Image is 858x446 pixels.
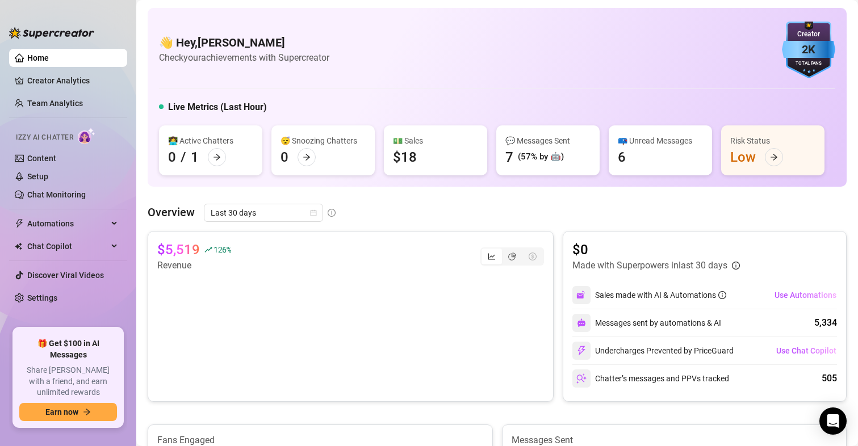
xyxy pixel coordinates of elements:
span: Last 30 days [211,204,316,221]
div: 😴 Snoozing Chatters [281,134,366,147]
a: Setup [27,172,48,181]
button: Use Automations [774,286,837,304]
a: Home [27,53,49,62]
div: 💵 Sales [393,134,478,147]
button: Use Chat Copilot [776,342,837,360]
div: 7 [505,148,513,166]
div: Messages sent by automations & AI [572,314,721,332]
div: 📪 Unread Messages [618,134,703,147]
span: Automations [27,214,108,233]
div: Chatter’s messages and PPVs tracked [572,369,729,388]
article: $5,519 [157,241,200,259]
span: pie-chart [508,253,516,260]
div: (57% by 🤖) [518,150,564,164]
span: 126 % [214,244,231,255]
span: info-circle [718,291,726,299]
div: Total Fans [782,60,835,68]
div: 0 [168,148,176,166]
h5: Live Metrics (Last Hour) [168,100,267,114]
div: Sales made with AI & Automations [595,289,726,301]
div: 👩‍💻 Active Chatters [168,134,253,147]
div: 5,334 [814,316,837,330]
a: Settings [27,293,57,302]
span: arrow-right [770,153,778,161]
div: Open Intercom Messenger [819,407,847,435]
div: 505 [822,372,837,385]
span: Earn now [45,407,78,416]
div: 1 [191,148,199,166]
article: $0 [572,241,740,259]
span: arrow-right [83,408,91,416]
img: logo-BBDzfeDw.svg [9,27,94,39]
div: Creator [782,29,835,40]
div: segmented control [480,247,544,266]
img: svg%3e [576,290,587,300]
a: Team Analytics [27,99,83,108]
div: 6 [618,148,626,166]
span: line-chart [488,253,496,260]
span: Use Chat Copilot [776,346,836,355]
span: arrow-right [213,153,221,161]
button: Earn nowarrow-right [19,403,117,421]
article: Overview [148,204,195,221]
span: Use Automations [775,291,836,300]
span: info-circle [732,262,740,270]
div: 0 [281,148,288,166]
div: $18 [393,148,417,166]
span: rise [204,246,212,254]
img: svg%3e [577,318,586,327]
div: 💬 Messages Sent [505,134,591,147]
span: dollar-circle [529,253,537,260]
span: 🎁 Get $100 in AI Messages [19,338,117,360]
span: Chat Copilot [27,237,108,255]
div: Undercharges Prevented by PriceGuard [572,342,734,360]
img: svg%3e [576,346,587,356]
span: info-circle [328,209,336,217]
h4: 👋 Hey, [PERSON_NAME] [159,35,329,51]
span: thunderbolt [15,219,24,228]
span: Izzy AI Chatter [16,132,73,143]
a: Discover Viral Videos [27,271,104,280]
div: 2K [782,41,835,58]
span: arrow-right [303,153,311,161]
img: svg%3e [576,373,587,384]
img: blue-badge-DgoSNQY1.svg [782,22,835,78]
img: AI Chatter [78,128,95,144]
span: Share [PERSON_NAME] with a friend, and earn unlimited rewards [19,365,117,398]
div: Risk Status [730,134,815,147]
a: Content [27,154,56,163]
img: Chat Copilot [15,242,22,250]
article: Check your achievements with Supercreator [159,51,329,65]
article: Revenue [157,259,231,272]
a: Creator Analytics [27,71,118,90]
span: calendar [310,209,317,216]
article: Made with Superpowers in last 30 days [572,259,727,272]
a: Chat Monitoring [27,190,86,199]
